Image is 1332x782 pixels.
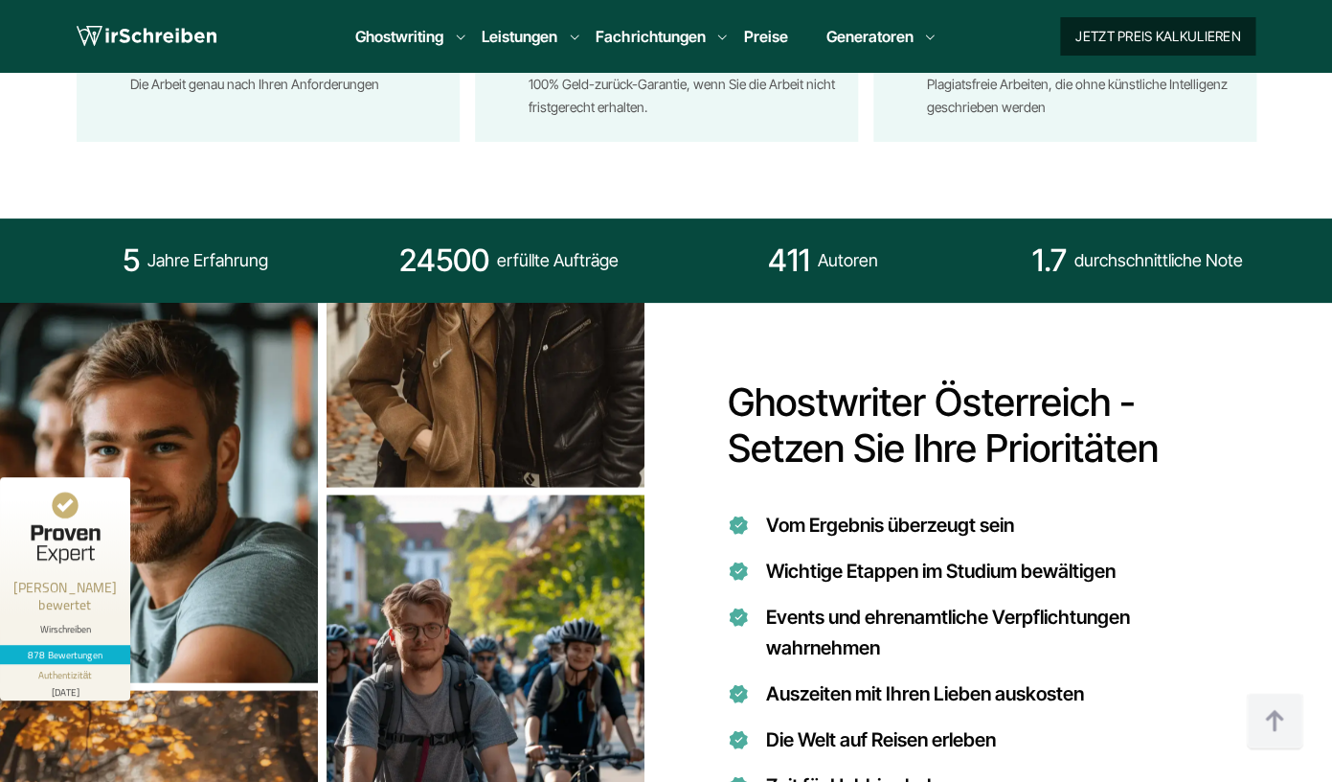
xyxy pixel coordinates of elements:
li: Auszeiten mit Ihren Lieben auskosten [766,678,1233,709]
a: Fachrichtungen [596,25,705,48]
strong: 411 [768,241,810,280]
li: Vom Ergebnis überzeugt sein [766,510,1233,540]
li: Wichtige Etappen im Studium bewältigen [766,556,1233,586]
div: 2 / 3 [327,107,644,483]
div: [DATE] [8,682,123,697]
h2: Ghostwriter Österreich - Setzen Sie Ihre Prioritäten [728,303,1233,471]
img: logo wirschreiben [77,22,216,51]
li: Die Welt auf Reisen erleben [766,724,1233,755]
div: Wirschreiben [8,623,123,635]
strong: 1.7 [1032,241,1067,280]
div: Die Arbeit genau nach Ihren Anforderungen [130,73,444,119]
div: 100% Geld-zurück-Garantie, wenn Sie die Arbeit nicht fristgerecht erhalten. [529,73,843,119]
a: Preise [743,27,787,46]
span: Jahre Erfahrung [147,245,268,276]
div: Authentizität [38,668,93,682]
span: durchschnittliche Note [1074,245,1243,276]
strong: 24500 [399,241,489,280]
a: Leistungen [482,25,557,48]
strong: 5 [123,241,140,280]
a: Generatoren [825,25,913,48]
span: erfüllte Aufträge [497,245,619,276]
button: Jetzt Preis kalkulieren [1060,17,1255,56]
img: button top [1246,693,1303,750]
div: Plagiatsfreie Arbeiten, die ohne künstliche Intelligenz geschrieben werden [927,73,1241,119]
li: Events und ehrenamtliche Verpflichtungen wahrnehmen [766,602,1233,663]
a: Ghostwriting [355,25,443,48]
span: Autoren [818,245,878,276]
